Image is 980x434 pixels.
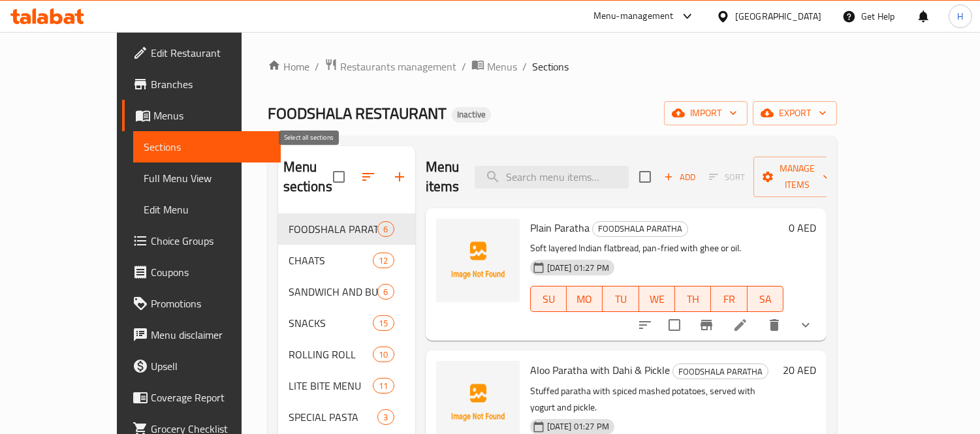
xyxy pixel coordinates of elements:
h6: 0 AED [789,219,816,237]
span: Branches [151,76,270,92]
a: Coverage Report [122,382,281,413]
a: Choice Groups [122,225,281,256]
a: Promotions [122,288,281,319]
span: SNACKS [289,315,373,331]
span: Coupons [151,264,270,280]
div: [GEOGRAPHIC_DATA] [735,9,821,23]
div: SNACKS15 [278,307,415,339]
a: Sections [133,131,281,163]
h2: Menu sections [283,157,333,196]
span: Menus [487,59,517,74]
button: MO [567,286,603,312]
span: 12 [373,255,393,267]
span: TU [608,290,633,309]
a: Menu disclaimer [122,319,281,350]
span: Edit Restaurant [151,45,270,61]
span: Full Menu View [144,170,270,186]
a: Coupons [122,256,281,288]
span: Sections [532,59,569,74]
div: CHAATS12 [278,245,415,276]
button: TU [603,286,639,312]
a: Edit menu item [733,317,748,333]
span: Menu disclaimer [151,327,270,343]
a: Menus [122,100,281,131]
svg: Show Choices [798,317,814,333]
div: FOODSHALA PARATHA [592,221,688,237]
button: SU [530,286,567,312]
span: MO [572,290,597,309]
div: items [373,378,394,394]
span: SANDWICH AND BURGER [289,284,378,300]
span: FOODSHALA PARATHA [289,221,378,237]
span: Menus [153,108,270,123]
span: Promotions [151,296,270,311]
div: items [373,347,394,362]
a: Edit Menu [133,194,281,225]
span: Sections [144,139,270,155]
h6: 20 AED [783,361,816,379]
span: SPECIAL PASTA [289,409,378,425]
div: items [373,315,394,331]
a: Home [268,59,309,74]
span: LITE BITE MENU [289,378,373,394]
span: 3 [378,411,393,424]
span: 11 [373,380,393,392]
span: H [957,9,963,23]
span: Restaurants management [340,59,456,74]
a: Menus [471,58,517,75]
div: ROLLING ROLL [289,347,373,362]
div: SPECIAL PASTA3 [278,401,415,433]
span: WE [644,290,670,309]
span: TH [680,290,706,309]
span: [DATE] 01:27 PM [542,262,614,274]
span: 15 [373,317,393,330]
li: / [462,59,466,74]
li: / [315,59,319,74]
button: WE [639,286,675,312]
span: Select section first [701,167,753,187]
span: FOODSHALA PARATHA [673,364,768,379]
span: Sort sections [353,161,384,193]
span: 6 [378,223,393,236]
button: show more [790,309,821,341]
span: Upsell [151,358,270,374]
nav: breadcrumb [268,58,837,75]
img: Plain Paratha [436,219,520,302]
span: SA [753,290,778,309]
div: items [377,221,394,237]
div: CHAATS [289,253,373,268]
span: Coverage Report [151,390,270,405]
span: Choice Groups [151,233,270,249]
button: delete [759,309,790,341]
div: items [377,409,394,425]
span: import [674,105,737,121]
div: ROLLING ROLL10 [278,339,415,370]
div: LITE BITE MENU11 [278,370,415,401]
a: Upsell [122,350,281,382]
a: Full Menu View [133,163,281,194]
span: 10 [373,349,393,361]
span: export [763,105,827,121]
div: FOODSHALA PARATHA [672,364,768,379]
button: SA [748,286,783,312]
span: 6 [378,286,393,298]
button: Add [659,167,701,187]
a: Edit Restaurant [122,37,281,69]
button: export [753,101,837,125]
div: items [377,284,394,300]
div: SANDWICH AND BURGER6 [278,276,415,307]
button: FR [711,286,747,312]
a: Branches [122,69,281,100]
span: Edit Menu [144,202,270,217]
div: items [373,253,394,268]
p: Soft layered Indian flatbread, pan-fried with ghee or oil. [530,240,783,256]
button: import [664,101,748,125]
span: [DATE] 01:27 PM [542,420,614,433]
button: TH [675,286,711,312]
span: Select section [631,163,659,191]
button: Manage items [753,157,841,197]
div: Inactive [452,107,491,123]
